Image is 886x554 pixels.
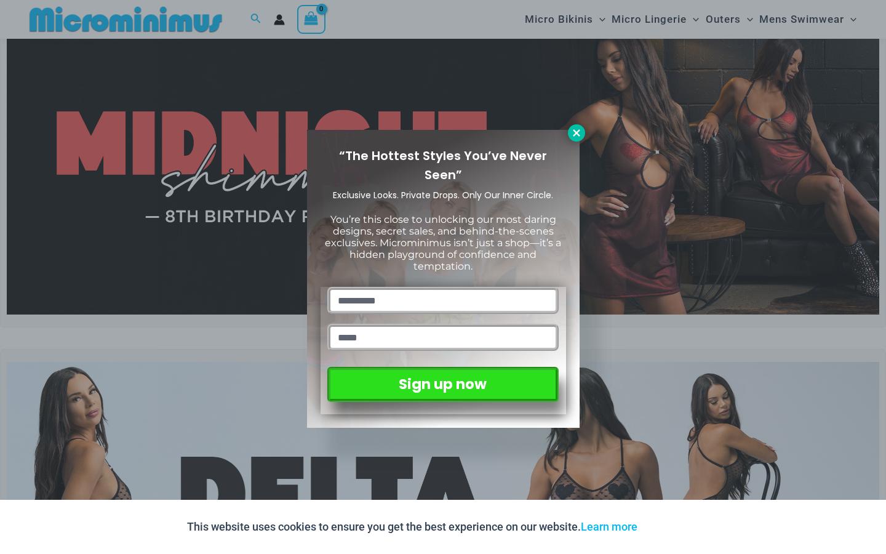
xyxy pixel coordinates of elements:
button: Accept [647,512,699,542]
span: You’re this close to unlocking our most daring designs, secret sales, and behind-the-scenes exclu... [325,214,561,273]
span: “The Hottest Styles You’ve Never Seen” [339,147,547,183]
button: Sign up now [327,367,558,402]
p: This website uses cookies to ensure you get the best experience on our website. [187,518,637,536]
a: Learn more [581,520,637,533]
button: Close [568,124,585,142]
span: Exclusive Looks. Private Drops. Only Our Inner Circle. [333,189,553,201]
